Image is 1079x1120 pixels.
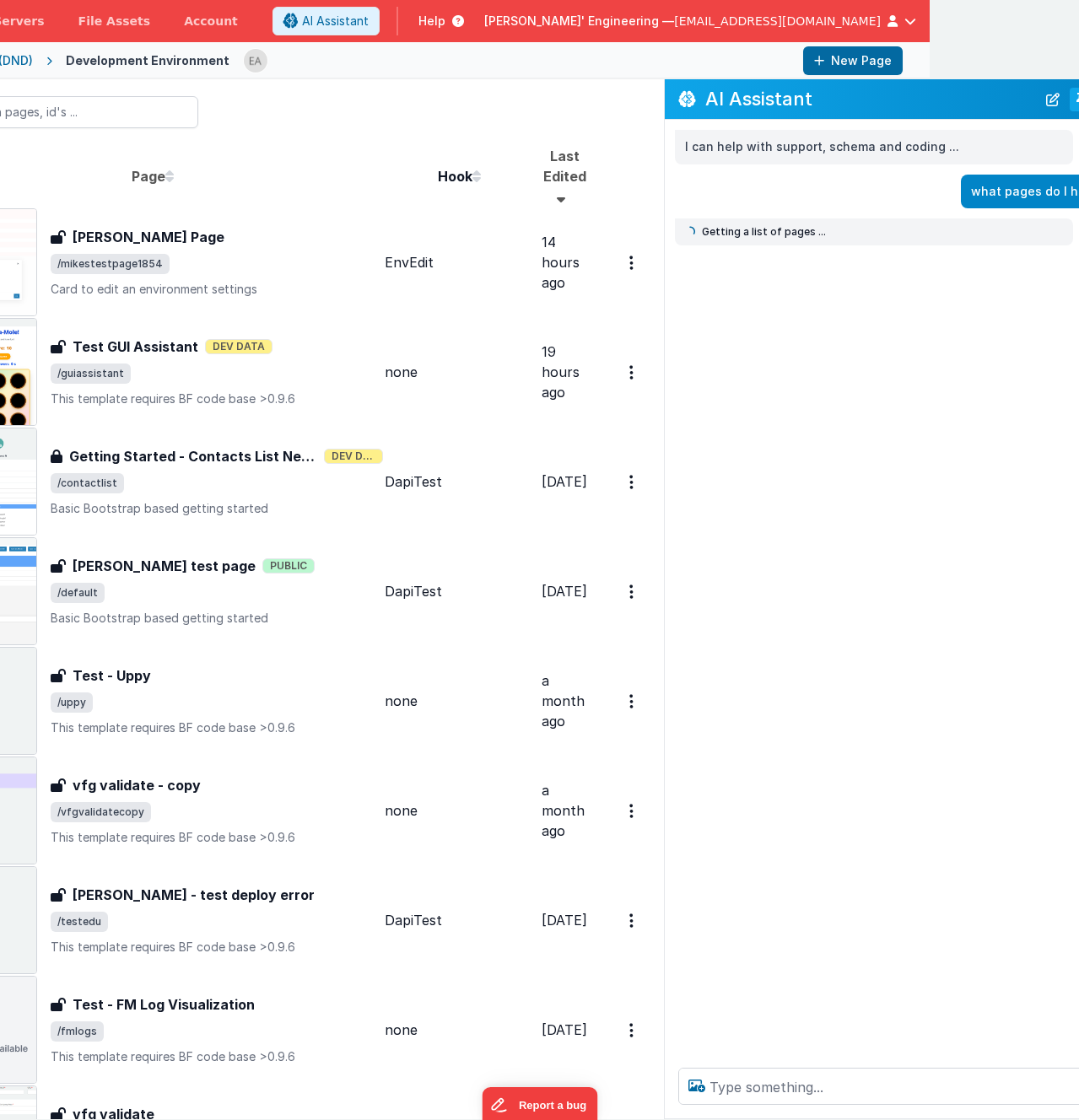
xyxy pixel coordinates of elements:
[619,903,646,938] button: Options
[73,665,151,686] h3: Test - Uppy
[619,794,646,828] button: Options
[542,343,580,401] span: 19 hours ago
[51,1021,104,1042] span: /fmlogs
[542,672,585,730] span: a month ago
[66,52,229,69] div: Development Environment
[51,829,383,846] p: This template requires BF code base >0.9.6
[705,85,1036,113] h2: AI Assistant
[73,885,315,905] h3: [PERSON_NAME] - test deploy error
[803,46,903,75] button: New Page
[543,148,586,185] span: Last Edited
[73,994,255,1015] h3: Test - FM Log Visualization
[132,168,165,185] span: Page
[69,446,317,466] h3: Getting Started - Contacts List New Change
[619,574,646,609] button: Options
[385,471,540,492] div: DapiTest
[385,581,540,601] div: DapiTest
[51,719,383,736] p: This template requires BF code base >0.9.6
[205,339,272,354] span: Dev Data
[51,281,383,298] p: Card to edit an environment settings
[73,775,201,795] h3: vfg validate - copy
[685,137,1063,158] p: I can help with support, schema and coding ...
[51,692,93,713] span: /uppy
[418,13,445,30] span: Help
[51,583,105,603] span: /default
[302,13,369,30] span: AI Assistant
[385,252,540,272] div: EnvEdit
[51,254,170,274] span: /mikestestpage1854
[674,13,881,30] span: [EMAIL_ADDRESS][DOMAIN_NAME]
[51,610,383,627] p: Basic Bootstrap based getting started
[385,1020,540,1040] div: none
[51,912,108,932] span: /testedu
[78,13,151,30] span: File Assets
[542,782,585,839] span: a month ago
[51,1048,383,1065] p: This template requires BF code base >0.9.6
[484,13,674,30] span: [PERSON_NAME]' Engineering —
[438,168,472,185] span: Hook
[272,7,380,35] button: AI Assistant
[385,691,540,711] div: none
[619,684,646,719] button: Options
[244,49,267,73] img: 22247776540210b1b2aca0d8fc1ec16c
[73,227,224,247] h3: [PERSON_NAME] Page
[73,556,256,576] h3: [PERSON_NAME] test page
[51,802,151,822] span: /vfgvalidatecopy
[619,245,646,280] button: Options
[542,1021,587,1038] span: [DATE]
[51,939,383,956] p: This template requires BF code base >0.9.6
[702,225,826,239] span: Getting a list of pages ...
[73,337,198,357] h3: Test GUI Assistant
[324,449,383,464] span: Dev Data
[484,13,916,30] button: [PERSON_NAME]' Engineering — [EMAIL_ADDRESS][DOMAIN_NAME]
[51,500,383,517] p: Basic Bootstrap based getting started
[1041,88,1065,111] button: New Chat
[385,910,540,930] div: DapiTest
[619,465,646,499] button: Options
[619,355,646,390] button: Options
[262,558,315,573] span: Public
[51,363,131,384] span: /guiassistant
[542,473,587,490] span: [DATE]
[51,473,124,493] span: /contactlist
[542,234,580,291] span: 14 hours ago
[542,912,587,929] span: [DATE]
[542,583,587,600] span: [DATE]
[385,800,540,821] div: none
[385,362,540,382] div: none
[619,1013,646,1047] button: Options
[51,390,383,407] p: This template requires BF code base >0.9.6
